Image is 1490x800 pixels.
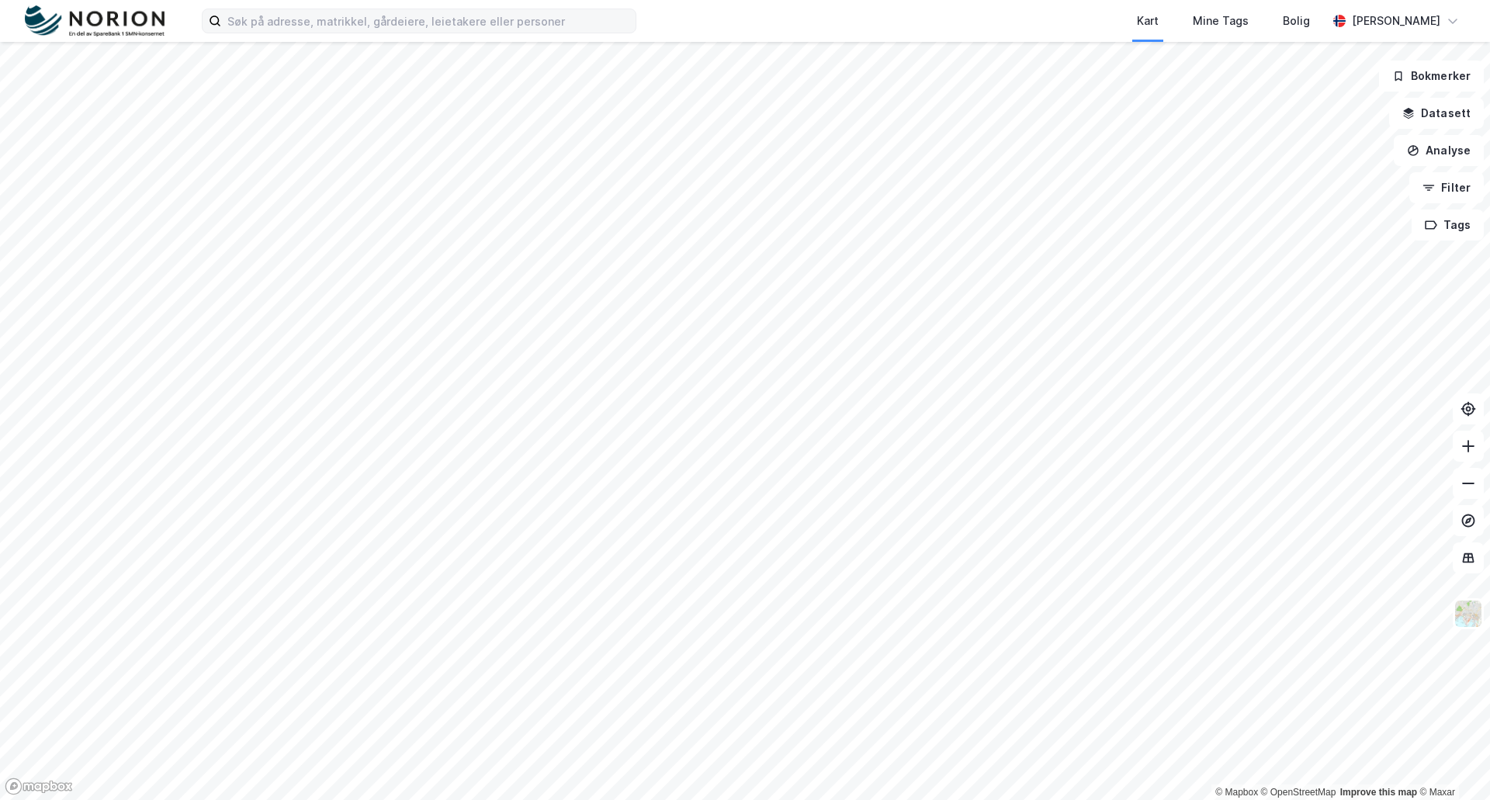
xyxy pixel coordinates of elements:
a: Mapbox [1215,787,1258,798]
img: norion-logo.80e7a08dc31c2e691866.png [25,5,165,37]
button: Analyse [1394,135,1484,166]
img: Z [1454,599,1483,629]
input: Søk på adresse, matrikkel, gårdeiere, leietakere eller personer [221,9,636,33]
a: Improve this map [1340,787,1417,798]
button: Bokmerker [1379,61,1484,92]
div: Kart [1137,12,1159,30]
div: Mine Tags [1193,12,1249,30]
div: Bolig [1283,12,1310,30]
div: Kontrollprogram for chat [1412,726,1490,800]
a: Mapbox homepage [5,777,73,795]
button: Datasett [1389,98,1484,129]
div: [PERSON_NAME] [1352,12,1440,30]
button: Filter [1409,172,1484,203]
iframe: Chat Widget [1412,726,1490,800]
button: Tags [1412,210,1484,241]
a: OpenStreetMap [1261,787,1336,798]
